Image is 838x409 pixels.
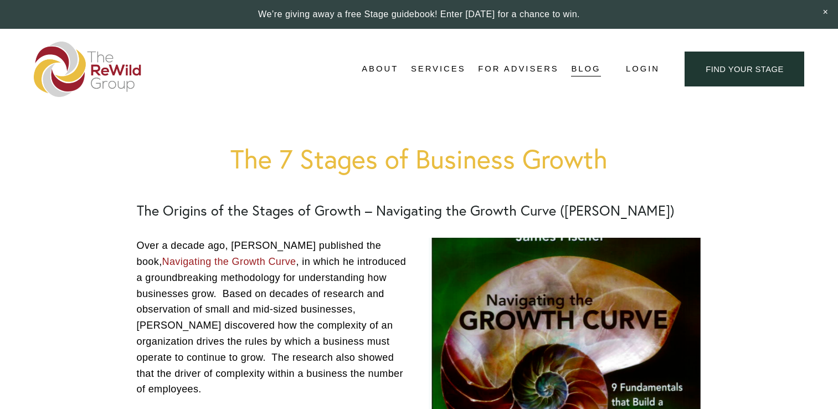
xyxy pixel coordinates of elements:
h1: The 7 Stages of Business Growth [137,143,702,175]
a: Navigating the Growth Curve [162,256,296,267]
a: Blog [571,61,600,78]
img: The ReWild Group [34,42,142,97]
h2: The Origins of the Stages of Growth – Navigating the Growth Curve ([PERSON_NAME]) [137,202,702,219]
span: Services [411,62,466,76]
a: find your stage [685,52,804,86]
a: For Advisers [478,61,558,78]
span: About [362,62,398,76]
p: Over a decade ago, [PERSON_NAME] published the book, , in which he introduced a groundbreaking me... [137,238,410,397]
a: Login [626,62,660,76]
a: folder dropdown [411,61,466,78]
a: folder dropdown [362,61,398,78]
